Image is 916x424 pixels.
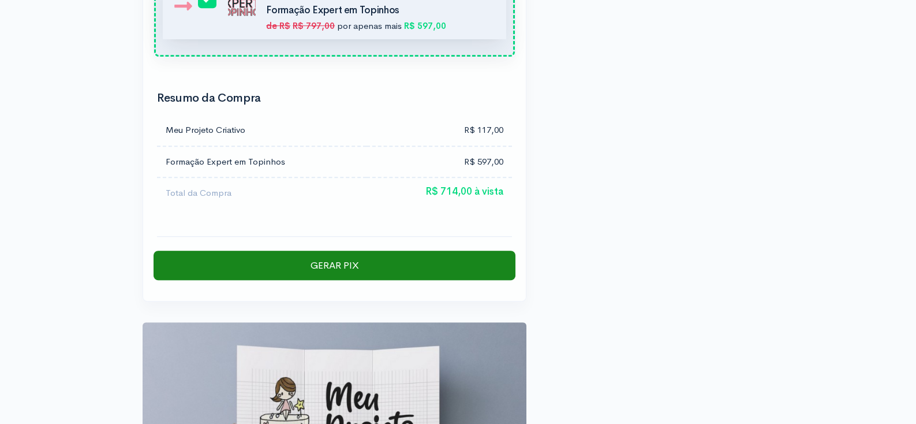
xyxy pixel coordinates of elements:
td: R$ 714,00 à vista [367,177,512,209]
td: Meu Projeto Criativo [157,115,367,146]
h3: Formação Expert em Topinhos [266,5,492,16]
span: por apenas mais [337,20,402,31]
strong: de R$ [266,20,290,31]
strong: R$ 797,00 [293,20,335,31]
td: Formação Expert em Topinhos [157,146,367,178]
strong: R$ 597,00 [404,20,446,31]
input: Gerar PIX [154,251,515,281]
td: R$ 117,00 [367,115,512,146]
td: R$ 597,00 [367,146,512,178]
td: Total da Compra [157,177,367,209]
h2: Resumo da Compra [157,92,512,105]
